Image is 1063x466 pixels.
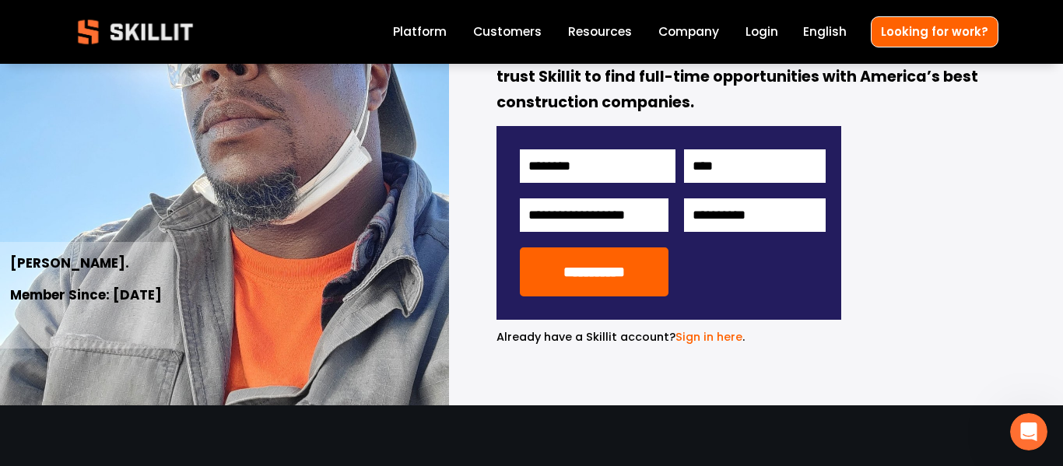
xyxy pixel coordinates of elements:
[496,40,997,116] strong: Join America’s fastest-growing database of craft workers who trust Skillit to find full-time oppo...
[496,329,675,345] span: Already have a Skillit account?
[803,23,847,40] span: English
[675,329,742,345] a: Sign in here
[10,285,162,307] strong: Member Since: [DATE]
[746,22,778,43] a: Login
[473,22,542,43] a: Customers
[568,23,632,40] span: Resources
[393,22,447,43] a: Platform
[568,22,632,43] a: folder dropdown
[803,22,847,43] div: language picker
[871,16,998,47] a: Looking for work?
[65,9,206,55] img: Skillit
[658,22,719,43] a: Company
[1010,413,1047,450] iframe: Intercom live chat
[10,253,129,275] strong: [PERSON_NAME].
[496,328,841,346] p: .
